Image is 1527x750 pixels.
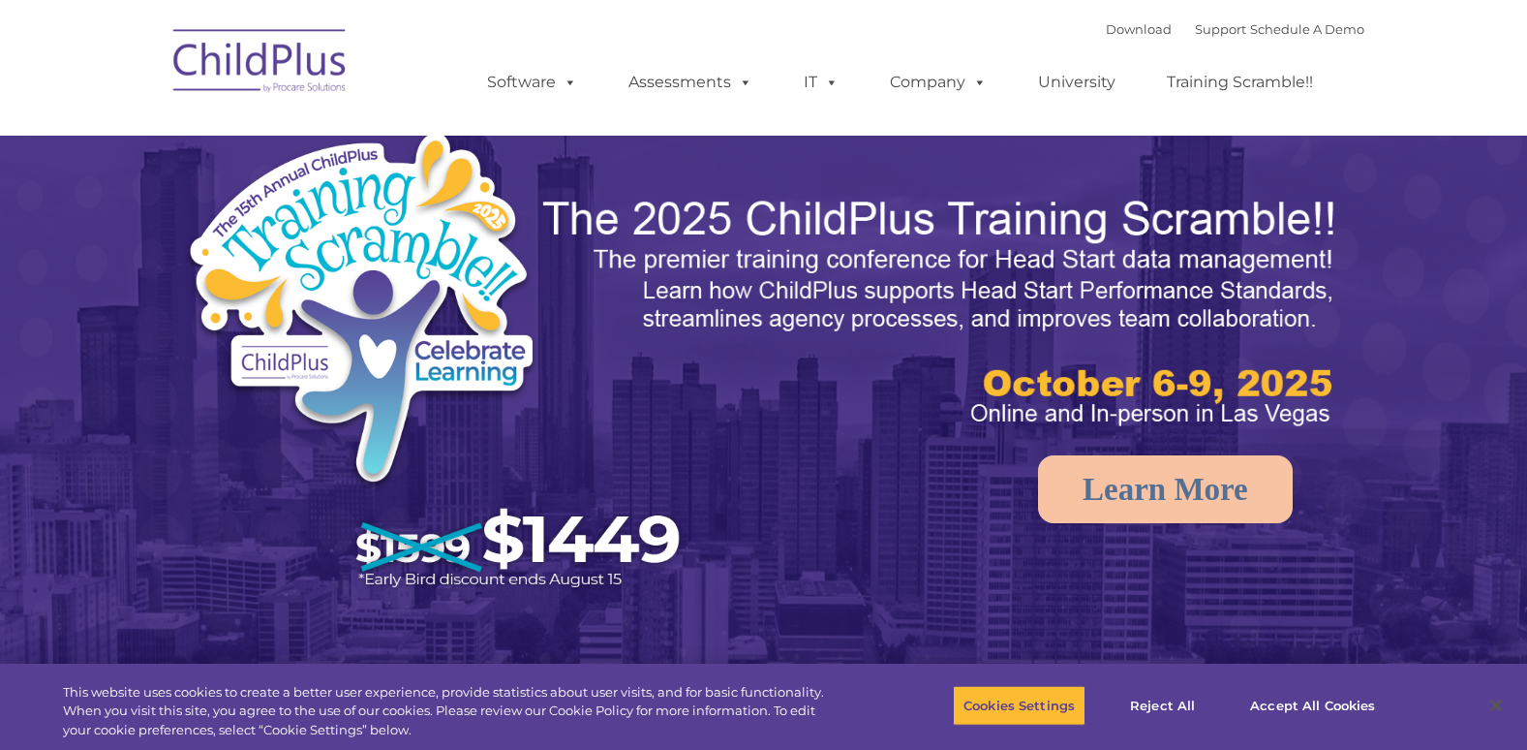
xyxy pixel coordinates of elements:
button: Close [1475,684,1517,727]
img: ChildPlus by Procare Solutions [164,16,357,112]
span: Last name [269,128,328,142]
a: Learn More [1038,455,1293,523]
button: Reject All [1102,685,1223,726]
font: | [1106,21,1364,37]
a: University [1019,63,1135,102]
a: Download [1106,21,1172,37]
a: Company [870,63,1006,102]
div: This website uses cookies to create a better user experience, provide statistics about user visit... [63,683,840,740]
button: Accept All Cookies [1239,685,1386,726]
a: Assessments [609,63,772,102]
a: Training Scramble!! [1147,63,1332,102]
a: Schedule A Demo [1250,21,1364,37]
a: Software [468,63,596,102]
a: Support [1195,21,1246,37]
a: IT [784,63,858,102]
button: Cookies Settings [953,685,1085,726]
span: Phone number [269,207,351,222]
